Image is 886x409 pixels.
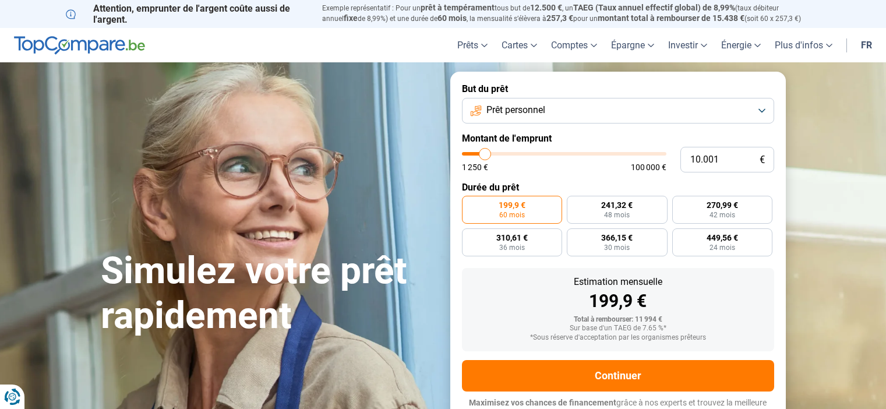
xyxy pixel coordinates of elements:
[101,249,436,339] h1: Simulez votre prêt rapidement
[530,3,562,12] span: 12.500 €
[499,211,525,218] span: 60 mois
[598,13,744,23] span: montant total à rembourser de 15.438 €
[499,201,525,209] span: 199,9 €
[471,334,765,342] div: *Sous réserve d'acceptation par les organismes prêteurs
[471,292,765,310] div: 199,9 €
[66,3,308,25] p: Attention, emprunter de l'argent coûte aussi de l'argent.
[631,163,666,171] span: 100 000 €
[768,28,839,62] a: Plus d'infos
[604,211,630,218] span: 48 mois
[661,28,714,62] a: Investir
[322,3,821,24] p: Exemple représentatif : Pour un tous but de , un (taux débiteur annuel de 8,99%) et une durée de ...
[14,36,145,55] img: TopCompare
[437,13,467,23] span: 60 mois
[573,3,735,12] span: TAEG (Taux annuel effectif global) de 8,99%
[707,201,738,209] span: 270,99 €
[544,28,604,62] a: Comptes
[462,83,774,94] label: But du prêt
[760,155,765,165] span: €
[546,13,573,23] span: 257,3 €
[496,234,528,242] span: 310,61 €
[486,104,545,117] span: Prêt personnel
[604,28,661,62] a: Épargne
[854,28,879,62] a: fr
[344,13,358,23] span: fixe
[601,234,633,242] span: 366,15 €
[462,133,774,144] label: Montant de l'emprunt
[471,325,765,333] div: Sur base d'un TAEG de 7.65 %*
[462,163,488,171] span: 1 250 €
[707,234,738,242] span: 449,56 €
[709,211,735,218] span: 42 mois
[499,244,525,251] span: 36 mois
[471,316,765,324] div: Total à rembourser: 11 994 €
[450,28,495,62] a: Prêts
[714,28,768,62] a: Énergie
[471,277,765,287] div: Estimation mensuelle
[469,398,616,407] span: Maximisez vos chances de financement
[601,201,633,209] span: 241,32 €
[495,28,544,62] a: Cartes
[462,182,774,193] label: Durée du prêt
[462,360,774,392] button: Continuer
[709,244,735,251] span: 24 mois
[604,244,630,251] span: 30 mois
[462,98,774,124] button: Prêt personnel
[421,3,495,12] span: prêt à tempérament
